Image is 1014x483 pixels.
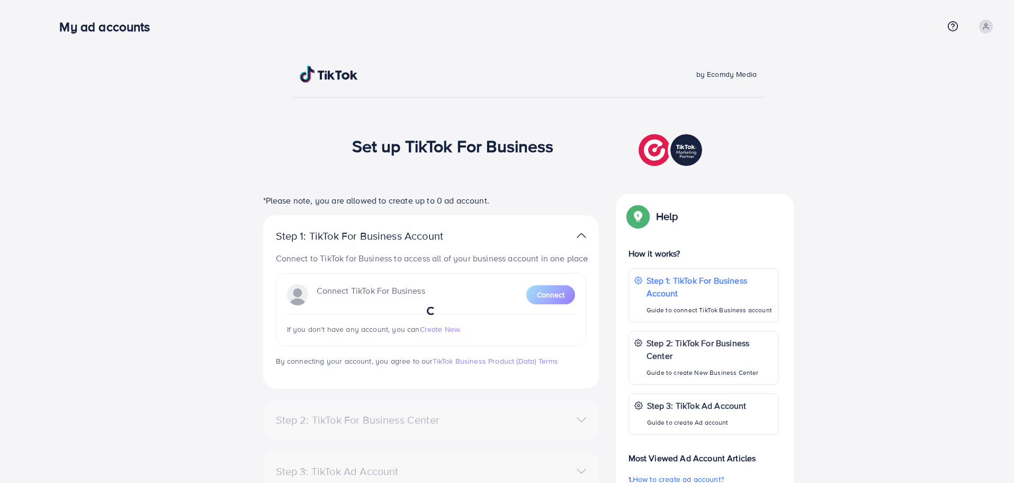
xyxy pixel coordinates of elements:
p: Step 2: TikTok For Business Center [647,337,773,362]
p: Guide to connect TikTok Business account [647,304,773,317]
p: Step 1: TikTok For Business Account [276,230,477,242]
h1: Set up TikTok For Business [352,136,554,156]
img: TikTok partner [577,228,586,243]
p: Step 3: TikTok Ad Account [647,399,747,412]
p: Guide to create Ad account [647,416,747,429]
img: Popup guide [629,207,648,226]
p: Guide to create New Business Center [647,366,773,379]
p: *Please note, you are allowed to create up to 0 ad account. [263,194,599,207]
p: Step 1: TikTok For Business Account [647,274,773,300]
p: How it works? [629,247,779,260]
span: by Ecomdy Media [696,69,757,80]
img: TikTok partner [639,131,705,169]
img: TikTok [300,66,358,83]
h3: My ad accounts [59,19,158,34]
p: Help [656,210,678,223]
p: Most Viewed Ad Account Articles [629,443,779,464]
